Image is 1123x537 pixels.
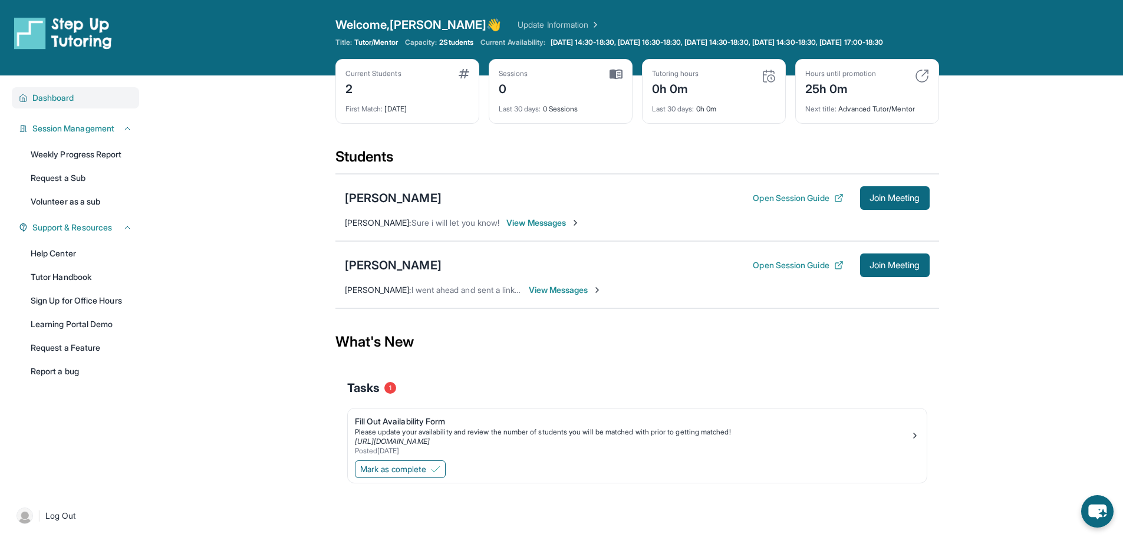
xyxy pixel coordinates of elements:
[345,190,442,206] div: [PERSON_NAME]
[551,38,884,47] span: [DATE] 14:30-18:30, [DATE] 16:30-18:30, [DATE] 14:30-18:30, [DATE] 14:30-18:30, [DATE] 17:00-18:30
[860,253,930,277] button: Join Meeting
[24,243,139,264] a: Help Center
[24,167,139,189] a: Request a Sub
[870,195,920,202] span: Join Meeting
[14,17,112,50] img: logo
[345,69,401,78] div: Current Students
[1081,495,1114,528] button: chat-button
[345,104,383,113] span: First Match :
[870,262,920,269] span: Join Meeting
[347,380,380,396] span: Tasks
[518,19,600,31] a: Update Information
[753,192,843,204] button: Open Session Guide
[345,218,411,228] span: [PERSON_NAME] :
[335,147,939,173] div: Students
[355,460,446,478] button: Mark as complete
[459,69,469,78] img: card
[571,218,580,228] img: Chevron-Right
[345,257,442,274] div: [PERSON_NAME]
[652,104,694,113] span: Last 30 days :
[506,217,580,229] span: View Messages
[32,92,74,104] span: Dashboard
[355,427,910,437] div: Please update your availability and review the number of students you will be matched with prior ...
[24,266,139,288] a: Tutor Handbook
[805,69,876,78] div: Hours until promotion
[12,503,139,529] a: |Log Out
[610,69,623,80] img: card
[480,38,545,47] span: Current Availability:
[28,222,132,233] button: Support & Resources
[355,416,910,427] div: Fill Out Availability Form
[753,259,843,271] button: Open Session Guide
[652,97,776,114] div: 0h 0m
[348,408,927,458] a: Fill Out Availability FormPlease update your availability and review the number of students you w...
[17,508,33,524] img: user-img
[652,78,699,97] div: 0h 0m
[28,123,132,134] button: Session Management
[335,38,352,47] span: Title:
[355,446,910,456] div: Posted [DATE]
[499,97,623,114] div: 0 Sessions
[499,69,528,78] div: Sessions
[439,38,473,47] span: 2 Students
[24,361,139,382] a: Report a bug
[384,382,396,394] span: 1
[345,78,401,97] div: 2
[860,186,930,210] button: Join Meeting
[411,218,500,228] span: Sure i will let you know!
[592,285,602,295] img: Chevron-Right
[360,463,426,475] span: Mark as complete
[355,437,430,446] a: [URL][DOMAIN_NAME]
[45,510,76,522] span: Log Out
[652,69,699,78] div: Tutoring hours
[405,38,437,47] span: Capacity:
[499,78,528,97] div: 0
[548,38,886,47] a: [DATE] 14:30-18:30, [DATE] 16:30-18:30, [DATE] 14:30-18:30, [DATE] 14:30-18:30, [DATE] 17:00-18:30
[529,284,602,296] span: View Messages
[499,104,541,113] span: Last 30 days :
[24,144,139,165] a: Weekly Progress Report
[38,509,41,523] span: |
[354,38,398,47] span: Tutor/Mentor
[805,104,837,113] span: Next title :
[24,314,139,335] a: Learning Portal Demo
[431,464,440,474] img: Mark as complete
[335,316,939,368] div: What's New
[28,92,132,104] button: Dashboard
[345,285,411,295] span: [PERSON_NAME] :
[335,17,502,33] span: Welcome, [PERSON_NAME] 👋
[588,19,600,31] img: Chevron Right
[411,285,638,295] span: I went ahead and sent a link please let me know if that works
[805,97,929,114] div: Advanced Tutor/Mentor
[32,123,114,134] span: Session Management
[24,290,139,311] a: Sign Up for Office Hours
[762,69,776,83] img: card
[345,97,469,114] div: [DATE]
[915,69,929,83] img: card
[24,191,139,212] a: Volunteer as a sub
[805,78,876,97] div: 25h 0m
[32,222,112,233] span: Support & Resources
[24,337,139,358] a: Request a Feature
